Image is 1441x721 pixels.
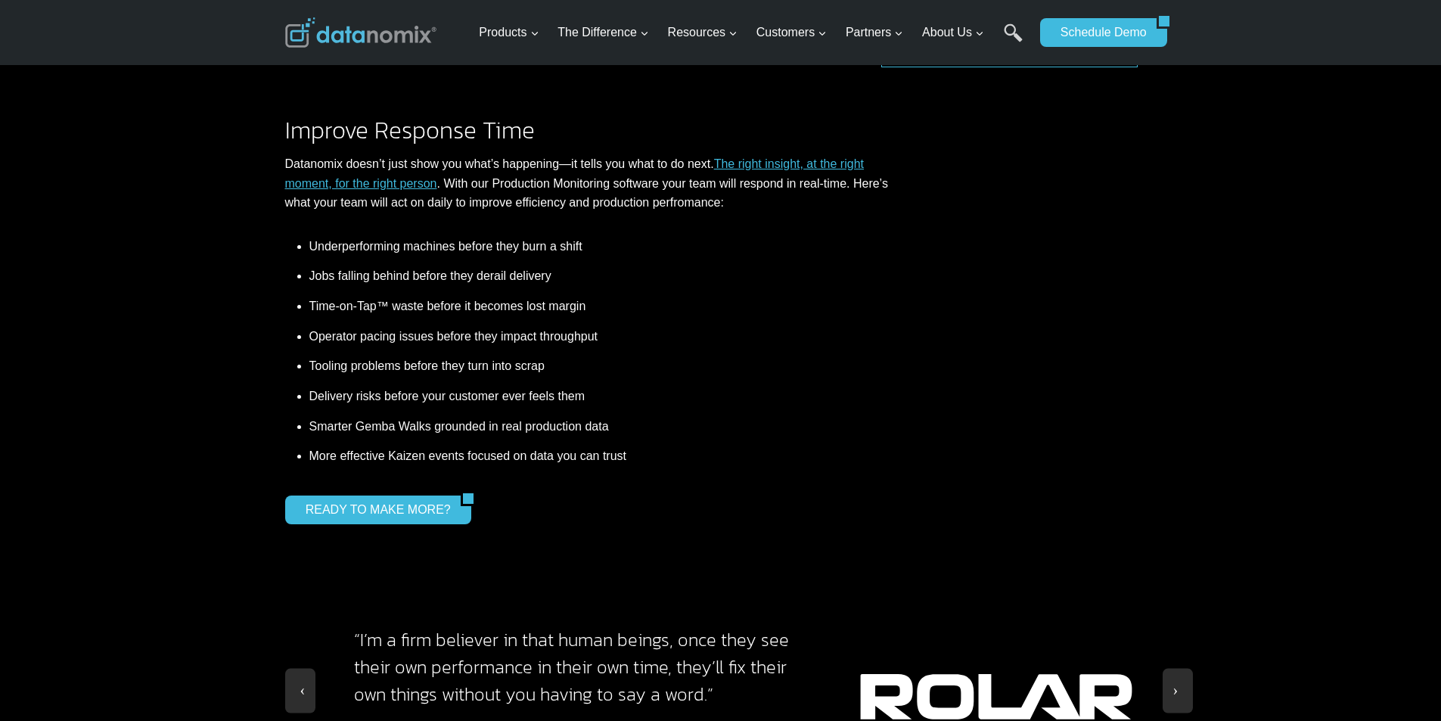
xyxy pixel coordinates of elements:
[340,1,389,14] span: Last Name
[309,291,892,322] li: Time-on-Tap™ waste before it becomes lost margin
[309,441,892,471] li: More effective Kaizen events focused on data you can trust
[309,237,892,262] li: Underperforming machines before they burn a shift
[1040,18,1157,47] a: Schedule Demo
[846,23,903,42] span: Partners
[309,351,892,381] li: Tooling problems before they turn into scrap
[309,261,892,291] li: Jobs falling behind before they derail delivery
[206,337,255,348] a: Privacy Policy
[557,23,649,42] span: The Difference
[309,381,892,412] li: Delivery risks before your customer ever feels them
[285,157,864,190] a: The right insight, at the right moment, for the right person
[473,8,1033,57] nav: Primary Navigation
[285,496,461,524] a: READY TO MAKE MORE?
[922,23,984,42] span: About Us
[169,337,192,348] a: Terms
[340,63,408,76] span: Phone number
[756,23,827,42] span: Customers
[354,626,791,708] h3: “I’m a firm believer in that human beings, once they see their own performance in their own time,...
[1365,648,1441,721] iframe: Chat Widget
[340,187,399,200] span: State/Region
[285,118,892,142] h2: Improve Response Time
[285,154,892,213] p: Datanomix doesn’t just show you what’s happening—it tells you what to do next. . With our Product...
[479,23,539,42] span: Products
[309,412,892,442] li: Smarter Gemba Walks grounded in real production data
[285,17,436,48] img: Datanomix
[309,322,892,352] li: Operator pacing issues before they impact throughput
[668,23,738,42] span: Resources
[1004,23,1023,57] a: Search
